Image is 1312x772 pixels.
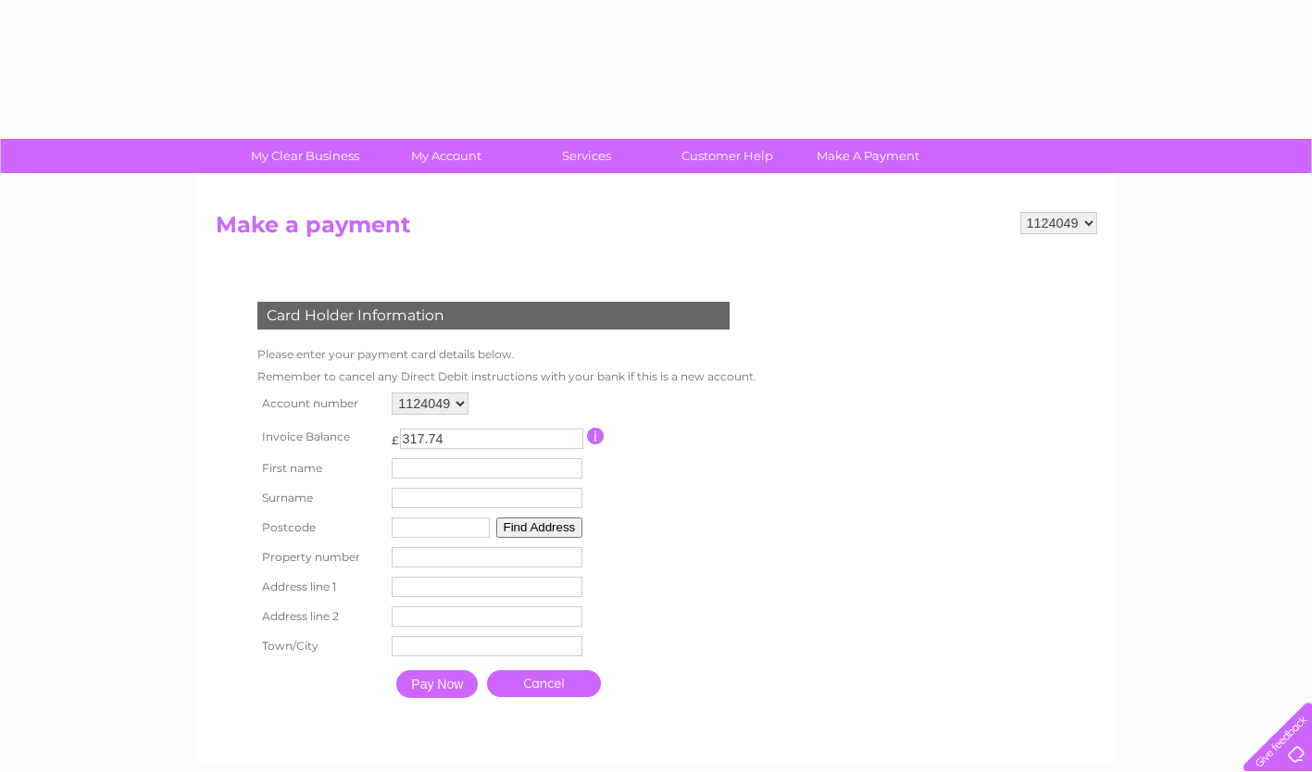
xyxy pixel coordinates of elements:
input: Pay Now [396,670,478,698]
a: Cancel [487,670,601,697]
div: Card Holder Information [257,302,730,330]
td: £ [392,424,399,447]
input: Information [587,428,605,444]
th: Address line 1 [253,572,388,602]
th: Address line 2 [253,602,388,631]
a: Make A Payment [792,139,944,173]
th: Postcode [253,513,388,542]
th: Invoice Balance [253,419,388,454]
h2: Make a payment [216,212,1097,247]
td: Please enter your payment card details below. [253,343,761,366]
th: Town/City [253,631,388,661]
td: Remember to cancel any Direct Debit instructions with your bank if this is a new account. [253,366,761,388]
a: Services [510,139,663,173]
th: Surname [253,483,388,513]
th: Property number [253,542,388,572]
button: Find Address [496,517,583,538]
th: Account number [253,388,388,419]
a: Customer Help [651,139,804,173]
a: My Account [369,139,522,173]
a: My Clear Business [229,139,381,173]
th: First name [253,454,388,483]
